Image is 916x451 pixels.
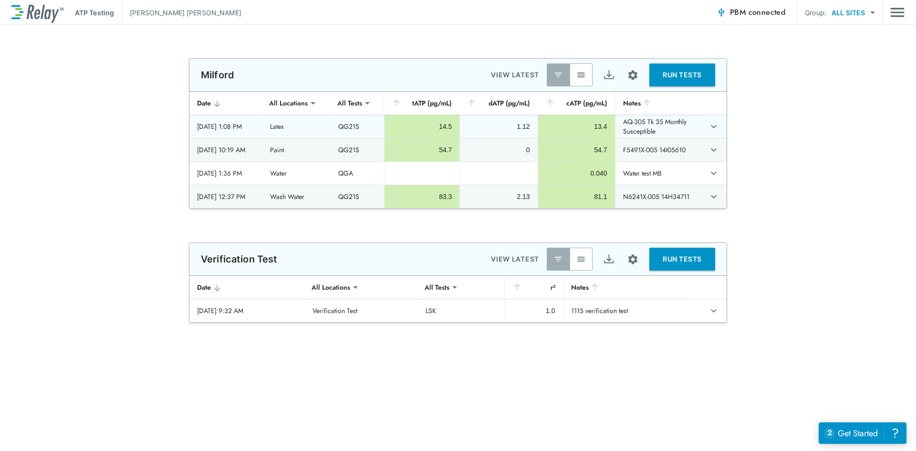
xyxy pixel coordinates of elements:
td: LSK [418,299,505,322]
button: expand row [706,142,722,158]
div: r² [512,282,555,293]
td: Paint [262,138,331,161]
td: 1115 verification test [563,299,687,322]
td: Water test MB [615,162,703,185]
td: QG21S [331,185,384,208]
img: Export Icon [603,69,615,81]
img: Latest [553,254,563,264]
div: 14.5 [392,122,452,131]
img: Latest [553,70,563,80]
button: RUN TESTS [649,63,715,86]
div: [DATE] 1:36 PM [197,168,255,178]
iframe: Resource center [819,422,906,444]
p: Verification Test [201,253,278,265]
img: LuminUltra Relay [11,2,63,23]
th: Date [189,276,305,299]
th: Date [189,92,262,115]
div: dATP (pg/mL) [467,97,530,109]
div: [DATE] 10:19 AM [197,145,255,155]
button: expand row [706,118,722,135]
div: [DATE] 1:08 PM [197,122,255,131]
table: sticky table [189,92,727,209]
button: expand row [706,189,722,205]
button: expand row [706,165,722,181]
div: [DATE] 9:32 AM [197,306,297,315]
img: View All [576,70,586,80]
span: PBM [730,6,785,19]
img: Drawer Icon [890,3,905,21]
td: QGA [331,162,384,185]
p: ATP Testing [75,8,114,18]
span: connected [749,7,786,18]
img: Settings Icon [627,253,639,265]
p: Milford [201,69,234,81]
div: 1.12 [468,122,530,131]
p: VIEW LATEST [491,253,539,265]
img: View All [576,254,586,264]
button: Site setup [620,247,645,272]
img: Settings Icon [627,69,639,81]
div: 0 [468,145,530,155]
button: Export [597,63,620,86]
div: cATP (pg/mL) [545,97,607,109]
div: All Tests [331,94,369,113]
button: Main menu [890,3,905,21]
button: expand row [706,303,722,319]
button: Site setup [620,63,645,88]
div: 54.7 [392,145,452,155]
td: Wash Water [262,185,331,208]
button: PBM connected [713,3,789,22]
div: All Tests [418,278,456,297]
div: All Locations [262,94,314,113]
div: All Locations [305,278,357,297]
div: [DATE] 12:37 PM [197,192,255,201]
div: 81.1 [546,192,607,201]
button: RUN TESTS [649,248,715,271]
div: Notes [623,97,695,109]
td: QG21S [331,115,384,138]
table: sticky table [189,276,727,323]
td: N6241X-005 14H34711 [615,185,703,208]
td: AQ-305 Tk 35 Monthly Susceptible [615,115,703,138]
p: [PERSON_NAME] [PERSON_NAME] [130,8,241,18]
p: Group: [805,8,826,18]
div: 54.7 [546,145,607,155]
td: QG21S [331,138,384,161]
div: tATP (pg/mL) [392,97,452,109]
p: VIEW LATEST [491,69,539,81]
div: 13.4 [546,122,607,131]
img: Connected Icon [717,8,726,17]
td: F5491X-005 14I05610 [615,138,703,161]
td: Verification Test [305,299,417,322]
div: Notes [571,282,680,293]
td: Water [262,162,331,185]
div: 2.13 [468,192,530,201]
img: Export Icon [603,253,615,265]
div: 83.3 [392,192,452,201]
td: Latex [262,115,331,138]
div: 0.040 [546,168,607,178]
div: 1.0 [513,306,555,315]
button: Export [597,248,620,271]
